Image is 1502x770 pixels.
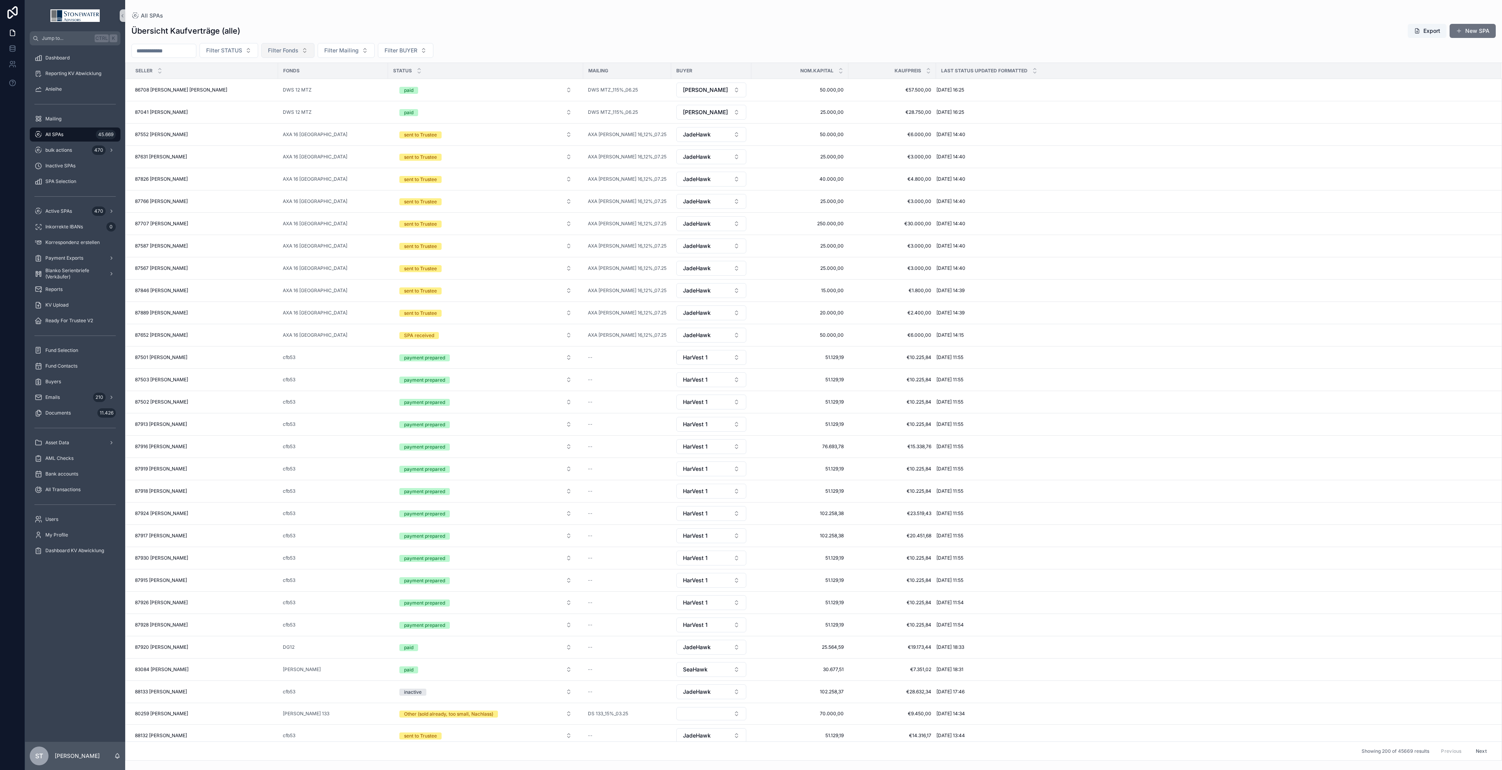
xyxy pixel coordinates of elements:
[936,310,965,316] span: [DATE] 14:39
[404,332,434,339] div: SPA received
[404,287,437,294] div: sent to Trustee
[135,243,273,249] a: 87587 [PERSON_NAME]
[45,70,101,77] span: Reporting KV Abwicklung
[936,154,1491,160] a: [DATE] 14:40
[283,176,383,182] a: AXA 16 [GEOGRAPHIC_DATA]
[50,9,100,22] img: App logo
[135,198,273,205] a: 87766 [PERSON_NAME]
[676,305,747,321] a: Select Button
[393,105,578,119] button: Select Button
[135,87,227,93] span: 86708 [PERSON_NAME] [PERSON_NAME]
[853,265,931,271] a: €3.000,00
[588,332,667,338] a: AXA [PERSON_NAME] 16_12%_07.25
[683,108,728,116] span: [PERSON_NAME]
[283,265,383,271] a: AXA 16 [GEOGRAPHIC_DATA]
[936,176,965,182] span: [DATE] 14:40
[135,265,273,271] a: 87567 [PERSON_NAME]
[853,287,931,294] span: €1.800,00
[404,243,437,250] div: sent to Trustee
[135,87,273,93] a: 86708 [PERSON_NAME] [PERSON_NAME]
[936,243,1491,249] a: [DATE] 14:40
[45,224,83,230] span: Inkorrekte IBANs
[45,267,102,280] span: Blanko Serienbriefe (Verkäufer)
[853,176,931,182] span: €4.800,00
[30,31,120,45] button: Jump to...CtrlK
[135,221,188,227] span: 87707 [PERSON_NAME]
[378,43,433,58] button: Select Button
[318,43,375,58] button: Select Button
[404,310,437,317] div: sent to Trustee
[936,198,1491,205] a: [DATE] 14:40
[30,66,120,81] a: Reporting KV Abwicklung
[283,87,312,93] a: DWS 12 MTZ
[30,267,120,281] a: Blanko Serienbriefe (Verkäufer)
[683,86,728,94] span: [PERSON_NAME]
[92,206,106,216] div: 470
[30,82,120,96] a: Anleihe
[756,332,844,338] a: 50.000,00
[676,261,746,276] button: Select Button
[756,198,844,205] span: 25.000,00
[1408,24,1446,38] button: Export
[393,283,579,298] a: Select Button
[853,198,931,205] a: €3.000,00
[283,265,347,271] span: AXA 16 [GEOGRAPHIC_DATA]
[283,243,347,249] a: AXA 16 [GEOGRAPHIC_DATA]
[404,154,437,161] div: sent to Trustee
[853,87,931,93] span: €57.500,00
[676,239,746,253] button: Select Button
[936,221,1491,227] a: [DATE] 14:40
[261,43,314,58] button: Select Button
[135,310,188,316] span: 87889 [PERSON_NAME]
[45,147,72,153] span: bulk actions
[283,287,347,294] span: AXA 16 [GEOGRAPHIC_DATA]
[676,238,747,254] a: Select Button
[30,204,120,218] a: Active SPAs470
[683,242,711,250] span: JadeHawk
[676,260,747,276] a: Select Button
[676,194,747,209] a: Select Button
[45,55,70,61] span: Dashboard
[676,216,747,232] a: Select Button
[283,243,383,249] a: AXA 16 [GEOGRAPHIC_DATA]
[756,109,844,115] span: 25.000,00
[393,216,579,231] a: Select Button
[588,109,638,115] a: DWS MTZ_115%_06.25
[96,130,116,139] div: 45.669
[588,265,667,271] a: AXA [PERSON_NAME] 16_12%_07.25
[283,332,347,338] span: AXA 16 [GEOGRAPHIC_DATA]
[135,198,188,205] span: 87766 [PERSON_NAME]
[588,310,667,316] a: AXA [PERSON_NAME] 16_12%_07.25
[588,198,667,205] a: AXA [PERSON_NAME] 16_12%_07.25
[756,243,844,249] a: 25.000,00
[404,131,437,138] div: sent to Trustee
[393,149,579,164] a: Select Button
[588,176,667,182] a: AXA [PERSON_NAME] 16_12%_07.25
[30,127,120,142] a: All SPAs45.669
[588,131,667,138] span: AXA [PERSON_NAME] 16_12%_07.25
[676,105,746,120] button: Select Button
[588,109,667,115] a: DWS MTZ_115%_06.25
[936,87,1491,93] a: [DATE] 16:25
[853,109,931,115] a: €28.750,00
[853,310,931,316] span: €2.400,00
[936,287,965,294] span: [DATE] 14:39
[283,176,347,182] a: AXA 16 [GEOGRAPHIC_DATA]
[683,309,711,317] span: JadeHawk
[283,109,312,115] span: DWS 12 MTZ
[683,287,711,294] span: JadeHawk
[283,198,347,205] a: AXA 16 [GEOGRAPHIC_DATA]
[30,143,120,157] a: bulk actions470
[676,127,746,142] button: Select Button
[393,328,578,342] button: Select Button
[95,34,109,42] span: Ctrl
[45,131,63,138] span: All SPAs
[588,287,667,294] a: AXA [PERSON_NAME] 16_12%_07.25
[393,83,579,97] a: Select Button
[393,306,578,320] button: Select Button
